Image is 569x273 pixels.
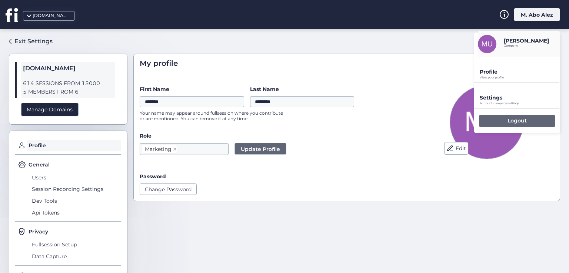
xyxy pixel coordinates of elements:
span: [DOMAIN_NAME] [23,64,113,73]
p: Account company settings [480,102,560,105]
div: Manage Domains [21,103,79,117]
div: Marketing [145,145,172,153]
p: [PERSON_NAME] [504,37,549,44]
nz-select-item: Marketing [142,145,177,154]
div: Exit Settings [14,37,53,46]
span: Users [30,172,121,183]
span: Session Recording Settings [30,183,121,195]
label: Last Name [250,85,355,93]
a: Exit Settings [9,35,53,48]
p: Settings [480,94,560,101]
button: Edit [444,142,468,155]
span: Fullsession Setup [30,239,121,250]
span: 5 MEMBERS FROM 6 [23,88,113,96]
span: Api Tokens [30,207,121,219]
p: Logout [508,117,527,124]
span: Update Profile [241,145,280,153]
p: Profile [480,68,560,75]
p: View your profile [480,76,560,79]
p: Your name may appear around fullsession where you contribute or are mentioned. You can remove it ... [140,110,288,121]
img: avatar [478,35,496,53]
span: 614 SESSIONS FROM 15000 [23,79,113,88]
div: M. Abo Alez [514,8,560,21]
button: Update Profile [234,143,286,155]
label: First Name [140,85,244,93]
img: Avatar Picture [450,85,524,159]
label: Role [140,132,408,140]
button: Change Password [140,183,197,195]
label: Password [140,173,166,180]
span: General [29,161,50,169]
span: Profile [27,140,121,152]
p: Company [504,44,549,47]
span: My profile [140,58,178,69]
span: Privacy [29,227,48,236]
span: Data Capture [30,250,121,262]
div: [DOMAIN_NAME] [33,12,70,19]
span: Dev Tools [30,195,121,207]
